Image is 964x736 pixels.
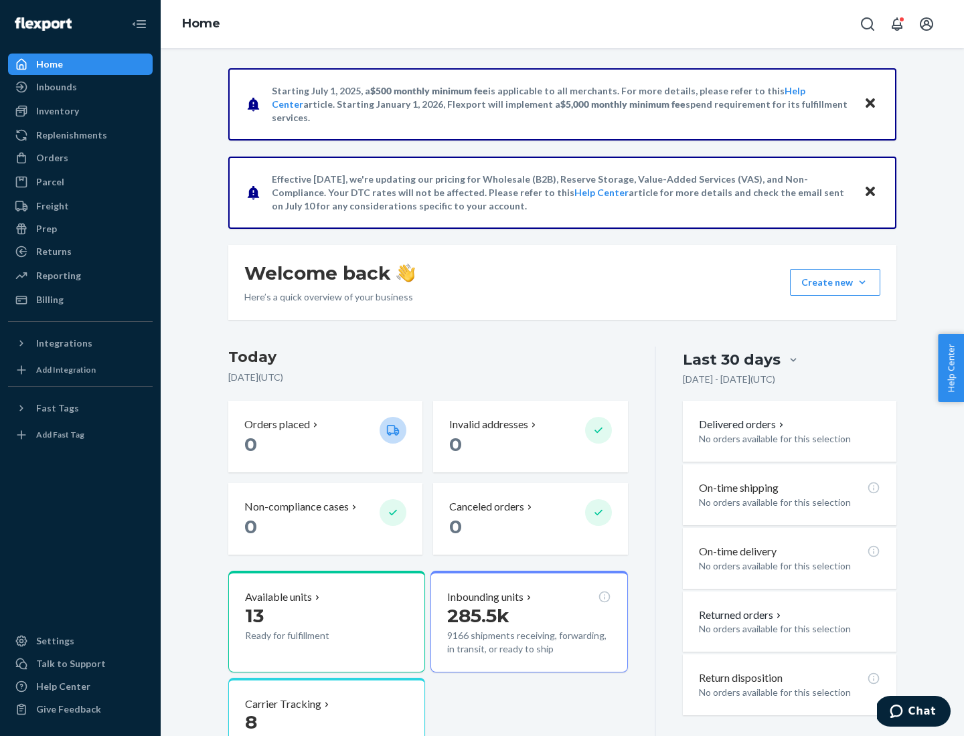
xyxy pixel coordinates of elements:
div: Replenishments [36,128,107,142]
p: Ready for fulfillment [245,629,369,642]
div: Settings [36,634,74,648]
a: Add Integration [8,359,153,381]
a: Replenishments [8,124,153,146]
p: Available units [245,589,312,605]
a: Parcel [8,171,153,193]
p: On-time delivery [699,544,777,559]
p: Effective [DATE], we're updating our pricing for Wholesale (B2B), Reserve Storage, Value-Added Se... [272,173,851,213]
button: Help Center [938,334,964,402]
button: Close [862,183,879,202]
ol: breadcrumbs [171,5,231,43]
button: Integrations [8,333,153,354]
p: Here’s a quick overview of your business [244,290,415,304]
div: Freight [36,199,69,213]
h3: Today [228,347,628,368]
a: Prep [8,218,153,240]
div: Add Integration [36,364,96,375]
button: Canceled orders 0 [433,483,627,555]
button: Open Search Box [854,11,881,37]
a: Orders [8,147,153,169]
div: Inbounds [36,80,77,94]
button: Delivered orders [699,417,787,432]
div: Returns [36,245,72,258]
a: Help Center [8,676,153,697]
span: 8 [245,711,257,733]
button: Inbounding units285.5k9166 shipments receiving, forwarding, in transit, or ready to ship [430,571,627,672]
p: No orders available for this selection [699,622,880,636]
p: Starting July 1, 2025, a is applicable to all merchants. For more details, please refer to this a... [272,84,851,124]
button: Non-compliance cases 0 [228,483,422,555]
button: Talk to Support [8,653,153,674]
div: Integrations [36,337,92,350]
a: Home [182,16,220,31]
div: Add Fast Tag [36,429,84,440]
a: Returns [8,241,153,262]
div: Help Center [36,680,90,693]
button: Close Navigation [126,11,153,37]
button: Available units13Ready for fulfillment [228,571,425,672]
span: 0 [244,515,257,538]
button: Orders placed 0 [228,401,422,472]
p: Orders placed [244,417,310,432]
p: Invalid addresses [449,417,528,432]
button: Give Feedback [8,699,153,720]
span: $5,000 monthly minimum fee [560,98,686,110]
iframe: Opens a widget where you can chat to one of our agents [877,696,951,729]
div: Give Feedback [36,703,101,716]
p: Inbounding units [447,589,524,605]
div: Parcel [36,175,64,189]
a: Freight [8,195,153,217]
p: Carrier Tracking [245,697,321,712]
p: No orders available for this selection [699,686,880,699]
div: Talk to Support [36,657,106,670]
a: Add Fast Tag [8,424,153,446]
button: Open notifications [884,11,910,37]
p: No orders available for this selection [699,432,880,446]
p: [DATE] ( UTC ) [228,371,628,384]
span: $500 monthly minimum fee [370,85,488,96]
div: Fast Tags [36,401,79,415]
p: Canceled orders [449,499,524,515]
a: Settings [8,630,153,652]
div: Reporting [36,269,81,282]
span: 0 [449,433,462,456]
p: Non-compliance cases [244,499,349,515]
button: Open account menu [913,11,940,37]
p: Return disposition [699,670,783,686]
p: 9166 shipments receiving, forwarding, in transit, or ready to ship [447,629,611,656]
h1: Welcome back [244,261,415,285]
a: Inventory [8,100,153,122]
div: Billing [36,293,64,306]
span: 0 [244,433,257,456]
a: Billing [8,289,153,310]
p: On-time shipping [699,480,779,496]
p: [DATE] - [DATE] ( UTC ) [683,373,775,386]
span: 0 [449,515,462,538]
button: Returned orders [699,608,784,623]
span: 13 [245,604,264,627]
div: Inventory [36,104,79,118]
button: Create new [790,269,880,296]
div: Orders [36,151,68,165]
div: Home [36,58,63,71]
span: 285.5k [447,604,509,627]
button: Close [862,94,879,114]
p: No orders available for this selection [699,496,880,509]
div: Prep [36,222,57,236]
img: hand-wave emoji [396,264,415,282]
button: Fast Tags [8,397,153,419]
a: Help Center [574,187,629,198]
div: Last 30 days [683,349,781,370]
a: Home [8,54,153,75]
button: Invalid addresses 0 [433,401,627,472]
img: Flexport logo [15,17,72,31]
a: Inbounds [8,76,153,98]
p: No orders available for this selection [699,559,880,573]
a: Reporting [8,265,153,286]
